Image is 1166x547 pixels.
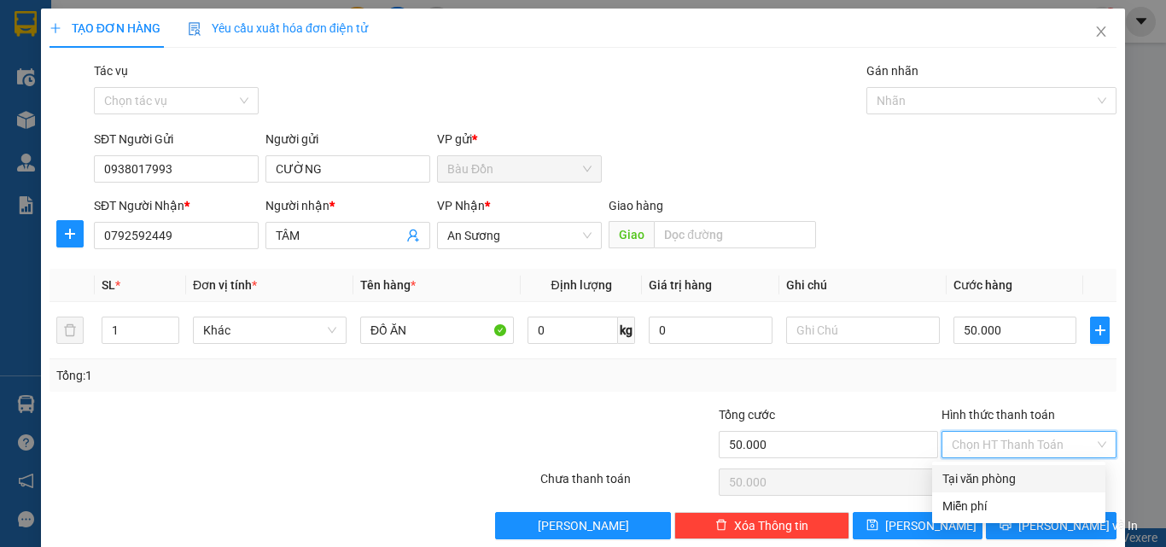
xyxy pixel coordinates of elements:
span: plus [1091,323,1109,337]
span: Định lượng [551,278,611,292]
div: SĐT Người Gửi [94,130,259,148]
span: kg [618,317,635,344]
div: VP [GEOGRAPHIC_DATA] [163,15,336,55]
div: Người gửi [265,130,430,148]
span: save [866,519,878,532]
button: plus [56,220,84,247]
button: delete [56,317,84,344]
button: printer[PERSON_NAME] và In [986,512,1116,539]
button: Close [1077,9,1125,56]
input: Dọc đường [654,221,816,248]
span: SL [102,278,115,292]
button: save[PERSON_NAME] [853,512,983,539]
img: icon [188,22,201,36]
button: deleteXóa Thông tin [674,512,849,539]
span: Cước hàng [953,278,1012,292]
div: Tại văn phòng [942,469,1095,488]
th: Ghi chú [779,269,947,302]
input: VD: Bàn, Ghế [360,317,514,344]
span: Yêu cầu xuất hóa đơn điện tử [188,21,368,35]
div: TUẤN [163,55,336,76]
span: Giá trị hàng [649,278,712,292]
input: 0 [649,317,772,344]
div: 0909362643 [15,55,151,79]
span: Gửi: [15,16,41,34]
span: Đơn vị tính [193,278,257,292]
span: An Sương [447,223,592,248]
div: VP gửi [437,130,602,148]
div: Người nhận [265,196,430,215]
span: delete [715,519,727,532]
div: Bàu Đồn [15,15,151,35]
span: plus [57,227,83,241]
label: Gán nhãn [866,64,918,78]
span: Bàu Đồn [447,156,592,182]
span: Nhận: [163,16,204,34]
button: plus [1090,317,1110,344]
span: Tổng cước [719,408,775,422]
span: printer [1000,519,1012,532]
span: plus [50,22,61,34]
span: Khác [203,317,336,343]
div: NGUYÊN [15,35,151,55]
input: Ghi Chú [786,317,940,344]
span: Tên hàng [360,278,416,292]
span: Xóa Thông tin [734,516,808,535]
div: 30.000 [160,110,338,134]
button: [PERSON_NAME] [495,512,670,539]
div: Chưa thanh toán [539,469,717,499]
label: Tác vụ [94,64,128,78]
span: [PERSON_NAME] [885,516,977,535]
span: close [1094,25,1108,38]
span: Giao hàng [609,199,663,212]
span: [PERSON_NAME] [538,516,629,535]
div: 0907889186 [163,76,336,100]
div: Tổng: 1 [56,366,452,385]
span: [PERSON_NAME] và In [1018,516,1138,535]
span: user-add [406,229,420,242]
div: Miễn phí [942,497,1095,515]
span: CC : [160,114,184,132]
span: Giao [609,221,654,248]
span: TẠO ĐƠN HÀNG [50,21,160,35]
div: SĐT Người Nhận [94,196,259,215]
label: Hình thức thanh toán [942,408,1055,422]
span: VP Nhận [437,199,485,212]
